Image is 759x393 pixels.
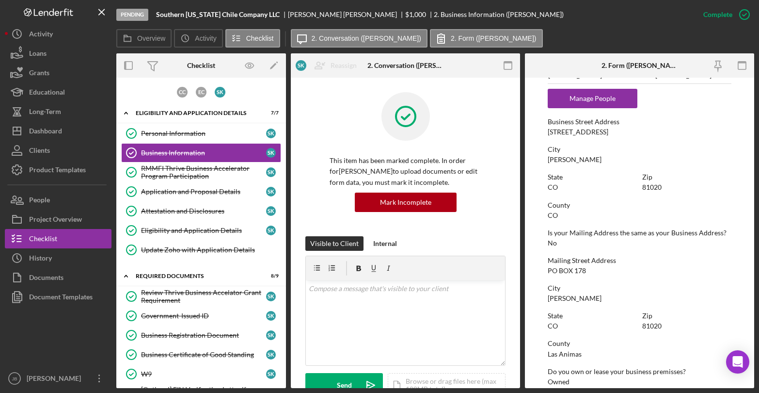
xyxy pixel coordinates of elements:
b: Southern [US_STATE] Chile Company LLC [156,11,280,18]
div: S K [266,330,276,340]
button: Manage People [548,89,637,108]
div: Business Certificate of Good Standing [141,351,266,359]
div: REQUIRED DOCUMENTS [136,273,254,279]
button: 2. Conversation ([PERSON_NAME]) [291,29,427,48]
div: 2. Business Information ([PERSON_NAME]) [434,11,564,18]
a: Application and Proposal DetailsSK [121,182,281,201]
div: Activity [29,24,53,46]
div: 2. Conversation ([PERSON_NAME]) [367,62,444,69]
div: Reassign [331,56,357,75]
div: Zip [642,173,731,181]
button: Long-Term [5,102,111,121]
div: Business Information [141,149,266,157]
div: Internal [373,236,397,251]
button: Product Templates [5,160,111,180]
button: Project Overview [5,210,111,229]
button: SKReassign [291,56,366,75]
div: PO BOX 178 [548,267,586,275]
div: Checklist [187,62,215,69]
div: [STREET_ADDRESS] [548,128,608,136]
div: Is your Mailing Address the same as your Business Address? [548,229,731,237]
div: County [548,340,731,347]
button: History [5,248,111,268]
div: Las Animas [548,350,582,358]
div: S K [215,87,225,98]
div: City [548,146,731,153]
label: 2. Conversation ([PERSON_NAME]) [312,34,421,42]
div: [PERSON_NAME] [24,369,87,391]
div: Do you own or lease your business premisses? [548,368,731,376]
button: Grants [5,63,111,82]
button: Mark Incomplete [355,193,457,212]
div: [PERSON_NAME] [548,295,601,302]
button: Documents [5,268,111,287]
div: Open Intercom Messenger [726,350,749,374]
div: Documents [29,268,63,290]
div: Grants [29,63,49,85]
div: 7 / 7 [261,110,279,116]
a: Update Zoho with Application Details [121,240,281,260]
div: Personal Information [141,130,266,137]
button: Document Templates [5,287,111,307]
div: S K [266,350,276,360]
div: S K [296,60,306,71]
div: [PERSON_NAME] [PERSON_NAME] [288,11,405,18]
div: Owned [548,378,569,386]
a: RMMFI Thrive Business Accelerator Program ParticipationSK [121,163,281,182]
div: CO [548,322,558,330]
button: Complete [694,5,754,24]
div: Business Registration Document [141,331,266,339]
text: JB [12,376,17,381]
div: 81020 [642,183,662,191]
div: 81020 [642,322,662,330]
a: Business Registration DocumentSK [121,326,281,345]
div: Attestation and Disclosures [141,207,266,215]
button: Educational [5,82,111,102]
div: W9 [141,370,266,378]
div: Eligibility and Application Details [136,110,254,116]
div: Business Street Address [548,118,731,126]
button: Overview [116,29,172,48]
a: Review Thrive Business Accelator Grant RequirementSK [121,287,281,306]
a: Eligibility and Application DetailsSK [121,221,281,240]
div: Document Templates [29,287,93,309]
div: E C [196,87,206,98]
div: S K [266,148,276,158]
div: CO [548,212,558,219]
a: Attestation and DisclosuresSK [121,201,281,221]
div: History [29,248,52,270]
div: Government-Issued ID [141,312,266,320]
a: Business Certificate of Good StandingSK [121,345,281,364]
div: Product Templates [29,160,86,182]
div: S K [266,167,276,177]
div: Application and Proposal Details [141,188,266,196]
button: Activity [5,24,111,44]
label: Activity [195,34,216,42]
div: People [29,190,50,212]
div: Educational [29,82,65,104]
div: S K [266,129,276,138]
div: State [548,173,637,181]
button: Checklist [225,29,280,48]
div: Checklist [29,229,57,251]
button: Loans [5,44,111,63]
div: Loans [29,44,47,65]
div: Dashboard [29,121,62,143]
div: S K [266,187,276,196]
div: Zip [642,312,731,320]
div: 8 / 9 [261,273,279,279]
div: County [548,201,731,209]
button: Checklist [5,229,111,248]
div: S K [266,226,276,235]
a: Dashboard [5,121,111,141]
div: No [548,239,557,247]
